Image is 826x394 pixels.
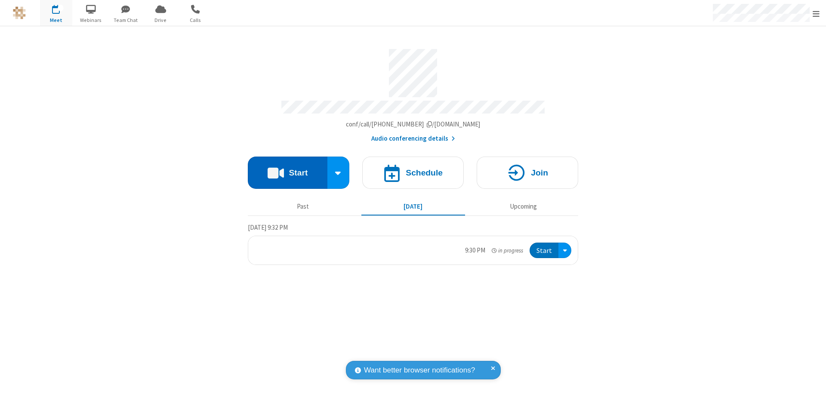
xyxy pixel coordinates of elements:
[40,16,72,24] span: Meet
[406,169,443,177] h4: Schedule
[362,157,464,189] button: Schedule
[472,198,575,215] button: Upcoming
[477,157,578,189] button: Join
[371,134,455,144] button: Audio conferencing details
[248,222,578,265] section: Today's Meetings
[530,243,558,259] button: Start
[465,246,485,255] div: 9:30 PM
[558,243,571,259] div: Open menu
[492,246,523,255] em: in progress
[346,120,481,128] span: Copy my meeting room link
[289,169,308,177] h4: Start
[179,16,212,24] span: Calls
[531,169,548,177] h4: Join
[145,16,177,24] span: Drive
[251,198,355,215] button: Past
[248,223,288,231] span: [DATE] 9:32 PM
[110,16,142,24] span: Team Chat
[75,16,107,24] span: Webinars
[58,5,64,11] div: 1
[361,198,465,215] button: [DATE]
[248,43,578,144] section: Account details
[346,120,481,129] button: Copy my meeting room linkCopy my meeting room link
[364,365,475,376] span: Want better browser notifications?
[327,157,350,189] div: Start conference options
[248,157,327,189] button: Start
[13,6,26,19] img: QA Selenium DO NOT DELETE OR CHANGE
